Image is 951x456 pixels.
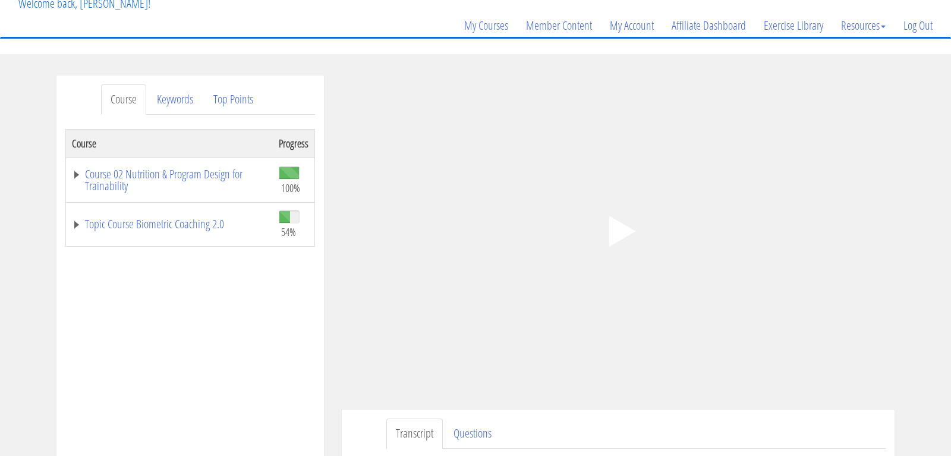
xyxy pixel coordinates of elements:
[204,84,263,115] a: Top Points
[386,419,443,449] a: Transcript
[72,218,267,230] a: Topic Course Biometric Coaching 2.0
[72,168,267,192] a: Course 02 Nutrition & Program Design for Trainability
[281,181,300,194] span: 100%
[66,129,273,158] th: Course
[444,419,501,449] a: Questions
[101,84,146,115] a: Course
[273,129,315,158] th: Progress
[147,84,203,115] a: Keywords
[281,225,296,238] span: 54%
